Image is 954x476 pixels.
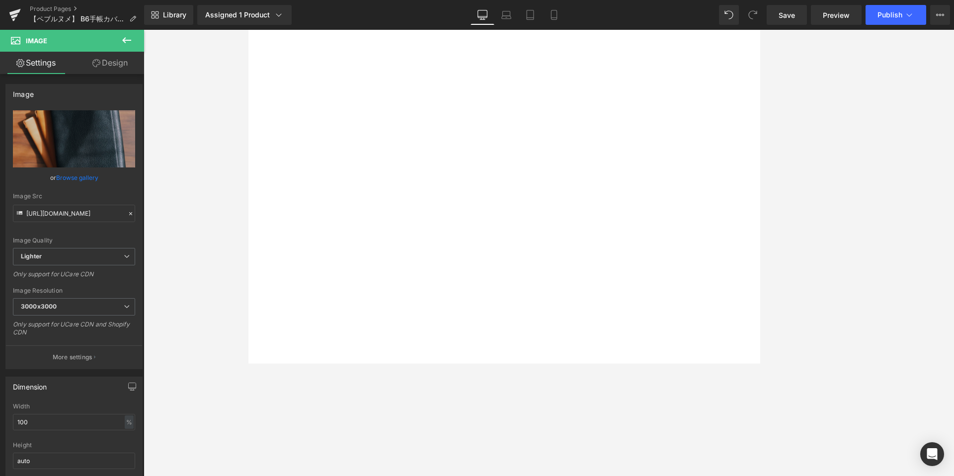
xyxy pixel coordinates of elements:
[930,5,950,25] button: More
[13,403,135,410] div: Width
[13,377,47,391] div: Dimension
[74,52,146,74] a: Design
[13,237,135,244] div: Image Quality
[518,5,542,25] a: Tablet
[13,287,135,294] div: Image Resolution
[205,10,284,20] div: Assigned 1 Product
[877,11,902,19] span: Publish
[494,5,518,25] a: Laptop
[471,5,494,25] a: Desktop
[542,5,566,25] a: Mobile
[56,169,98,186] a: Browse gallery
[920,442,944,466] div: Open Intercom Messenger
[13,205,135,222] input: Link
[13,442,135,449] div: Height
[21,252,42,260] b: Lighter
[6,345,142,369] button: More settings
[13,320,135,343] div: Only support for UCare CDN and Shopify CDN
[823,10,850,20] span: Preview
[30,15,125,23] span: 【ペブルヌメ】 B6手帳カバーLP
[53,353,92,362] p: More settings
[21,303,57,310] b: 3000x3000
[13,172,135,183] div: or
[163,10,186,19] span: Library
[26,37,47,45] span: Image
[125,415,134,429] div: %
[719,5,739,25] button: Undo
[13,270,135,285] div: Only support for UCare CDN
[866,5,926,25] button: Publish
[779,10,795,20] span: Save
[144,5,193,25] a: New Library
[13,453,135,469] input: auto
[743,5,763,25] button: Redo
[30,5,144,13] a: Product Pages
[13,193,135,200] div: Image Src
[811,5,862,25] a: Preview
[13,84,34,98] div: Image
[13,414,135,430] input: auto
